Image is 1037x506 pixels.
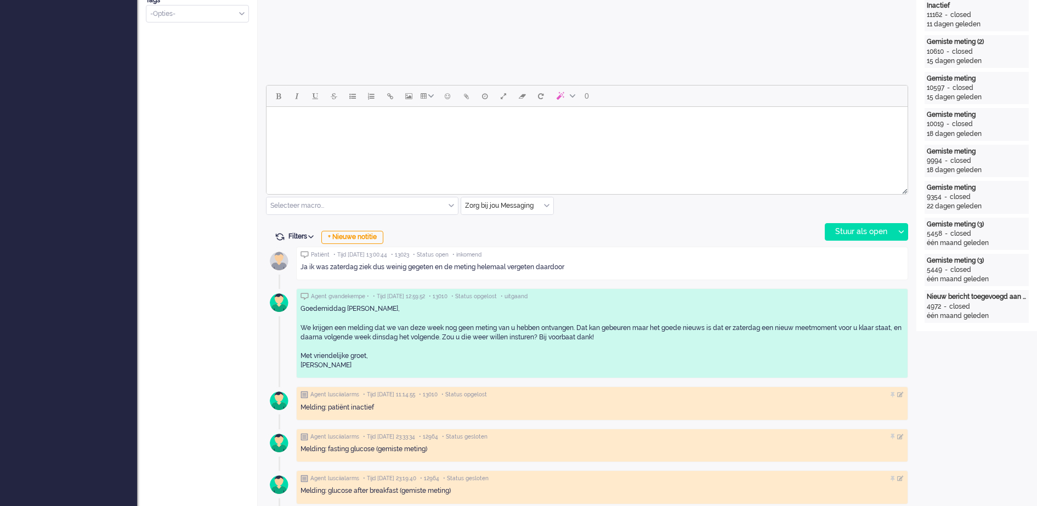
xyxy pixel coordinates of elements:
div: 11162 [927,10,942,20]
img: ic_chat_grey.svg [301,293,309,300]
button: AI [550,87,580,105]
div: Gemiste meting [927,147,1027,156]
img: avatar [265,247,293,275]
span: Agent lusciialarms [310,433,359,441]
span: • Status open [413,251,449,259]
div: closed [950,156,971,166]
div: Gemiste meting [927,110,1027,120]
span: • Tijd [DATE] 12:59:52 [373,293,425,300]
span: • inkomend [452,251,481,259]
span: • Tijd [DATE] 11:14:55 [363,391,415,399]
img: ic_note_grey.svg [301,475,308,482]
div: één maand geleden [927,238,1027,248]
div: - [944,47,952,56]
span: • 13010 [419,391,438,399]
div: Gemiste meting (3) [927,256,1027,265]
span: • uitgaand [501,293,528,300]
button: Emoticons [438,87,457,105]
span: • Status gesloten [442,433,488,441]
div: - [942,192,950,202]
img: ic_note_grey.svg [301,391,308,399]
span: Agent lusciialarms [310,391,359,399]
div: - [941,302,949,311]
div: 9354 [927,192,942,202]
span: • Status opgelost [451,293,497,300]
div: 10610 [927,47,944,56]
div: Stuur als open [825,224,894,240]
button: 0 [580,87,594,105]
div: 10019 [927,120,944,129]
img: avatar [265,387,293,414]
div: + Nieuwe notitie [321,231,383,244]
div: 11 dagen geleden [927,20,1027,29]
div: closed [950,192,971,202]
span: • 12964 [419,433,438,441]
span: • 13023 [391,251,409,259]
div: 10597 [927,83,944,93]
div: closed [950,229,971,238]
div: Melding: glucose after breakfast (gemiste meting) [301,486,904,496]
div: Ja ik was zaterdag ziek dus weinig gegeten en de meting helemaal vergeten daardoor [301,263,904,272]
img: avatar [265,471,293,498]
button: Italic [287,87,306,105]
img: ic_chat_grey.svg [301,251,309,258]
div: closed [949,302,970,311]
div: Gemiste meting [927,74,1027,83]
div: Gemiste meting (3) [927,220,1027,229]
div: 4972 [927,302,941,311]
button: Clear formatting [513,87,531,105]
span: • Status opgelost [441,391,487,399]
img: avatar [265,289,293,316]
img: avatar [265,429,293,457]
div: - [944,83,953,93]
div: Goedemiddag [PERSON_NAME], We krijgen een melding dat we van deze week nog geen meting van u hebb... [301,304,904,370]
button: Numbered list [362,87,381,105]
span: • Tijd [DATE] 23:19:40 [363,475,416,482]
div: - [942,156,950,166]
div: 18 dagen geleden [927,166,1027,175]
div: 15 dagen geleden [927,93,1027,102]
button: Table [418,87,438,105]
span: Agent gvandekempe • [311,293,369,300]
button: Bold [269,87,287,105]
div: - [942,10,950,20]
div: 9994 [927,156,942,166]
div: 5458 [927,229,942,238]
span: • 12964 [420,475,439,482]
span: • Status gesloten [443,475,489,482]
iframe: Rich Text Area [267,107,908,184]
button: Insert/edit image [399,87,418,105]
span: Agent lusciialarms [310,475,359,482]
div: Melding: patiënt inactief [301,403,904,412]
div: Nieuw bericht toegevoegd aan gesprek [927,292,1027,302]
button: Fullscreen [494,87,513,105]
div: closed [950,10,971,20]
div: 22 dagen geleden [927,202,1027,211]
div: 15 dagen geleden [927,56,1027,66]
div: closed [952,120,973,129]
button: Reset content [531,87,550,105]
div: - [944,120,952,129]
div: één maand geleden [927,311,1027,321]
div: één maand geleden [927,275,1027,284]
button: Insert/edit link [381,87,399,105]
span: Filters [288,232,318,240]
div: closed [952,47,973,56]
button: Add attachment [457,87,475,105]
button: Bullet list [343,87,362,105]
span: • Tijd [DATE] 13:00:44 [333,251,387,259]
span: 0 [585,92,589,100]
div: Select Tags [146,5,249,23]
div: Resize [898,184,908,194]
div: 18 dagen geleden [927,129,1027,139]
div: closed [953,83,973,93]
div: closed [950,265,971,275]
button: Strikethrough [325,87,343,105]
div: Gemiste meting (2) [927,37,1027,47]
span: Patiënt [311,251,330,259]
div: 5449 [927,265,942,275]
div: - [942,229,950,238]
div: - [942,265,950,275]
span: • 13010 [429,293,447,300]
